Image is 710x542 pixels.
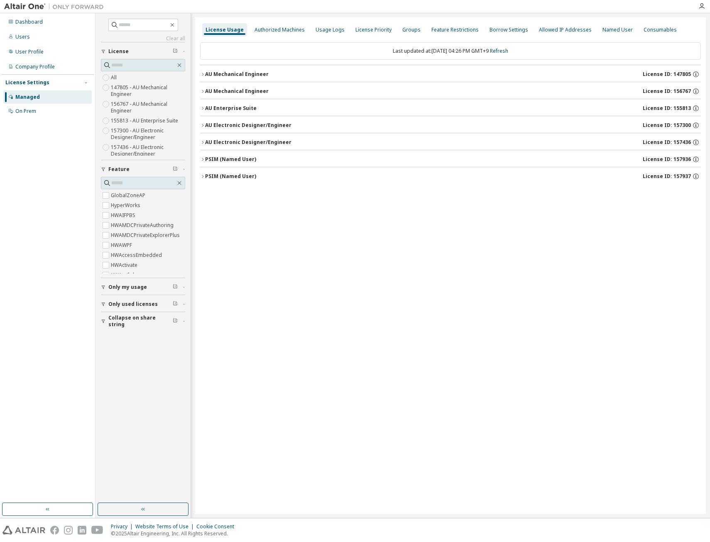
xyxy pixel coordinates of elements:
[173,166,178,173] span: Clear filter
[173,318,178,325] span: Clear filter
[644,27,677,33] div: Consumables
[316,27,345,33] div: Usage Logs
[200,133,701,151] button: AU Electronic Designer/EngineerLicense ID: 157436
[108,284,147,291] span: Only my usage
[64,526,73,535] img: instagram.svg
[205,122,291,129] div: AU Electronic Designer/Engineer
[111,73,118,83] label: All
[205,88,269,95] div: AU Mechanical Engineer
[111,116,180,126] label: 155813 - AU Enterprise Suite
[15,108,36,115] div: On Prem
[205,156,256,163] div: PSIM (Named User)
[15,94,40,100] div: Managed
[643,156,691,163] span: License ID: 157936
[111,210,137,220] label: HWAIFPBS
[50,526,59,535] img: facebook.svg
[490,47,508,54] a: Refresh
[111,83,185,99] label: 147805 - AU Mechanical Engineer
[643,105,691,112] span: License ID: 155813
[200,82,701,100] button: AU Mechanical EngineerLicense ID: 156767
[111,523,135,530] div: Privacy
[111,240,134,250] label: HWAWPF
[602,27,633,33] div: Named User
[15,34,30,40] div: Users
[200,116,701,134] button: AU Electronic Designer/EngineerLicense ID: 157300
[200,99,701,117] button: AU Enterprise SuiteLicense ID: 155813
[101,42,185,61] button: License
[111,230,181,240] label: HWAMDCPrivateExplorerPlus
[15,19,43,25] div: Dashboard
[255,27,305,33] div: Authorized Machines
[101,295,185,313] button: Only used licenses
[205,139,291,146] div: AU Electronic Designer/Engineer
[205,71,269,78] div: AU Mechanical Engineer
[2,526,45,535] img: altair_logo.svg
[173,48,178,55] span: Clear filter
[643,88,691,95] span: License ID: 156767
[15,63,55,70] div: Company Profile
[200,65,701,83] button: AU Mechanical EngineerLicense ID: 147805
[643,122,691,129] span: License ID: 157300
[108,48,129,55] span: License
[205,173,256,180] div: PSIM (Named User)
[111,530,239,537] p: © 2025 Altair Engineering, Inc. All Rights Reserved.
[108,301,158,308] span: Only used licenses
[200,150,701,168] button: PSIM (Named User)License ID: 157936
[5,79,49,86] div: License Settings
[111,220,175,230] label: HWAMDCPrivateAuthoring
[4,2,108,11] img: Altair One
[101,278,185,296] button: Only my usage
[205,105,257,112] div: AU Enterprise Suite
[78,526,86,535] img: linkedin.svg
[111,142,185,159] label: 157436 - AU Electronic Designer/Engineer
[196,523,239,530] div: Cookie Consent
[111,260,139,270] label: HWActivate
[643,173,691,180] span: License ID: 157937
[173,301,178,308] span: Clear filter
[91,526,103,535] img: youtube.svg
[101,35,185,42] a: Clear all
[402,27,421,33] div: Groups
[15,49,44,55] div: User Profile
[355,27,392,33] div: License Priority
[173,284,178,291] span: Clear filter
[108,166,130,173] span: Feature
[111,99,185,116] label: 156767 - AU Mechanical Engineer
[200,42,701,60] div: Last updated at: [DATE] 04:26 PM GMT+9
[206,27,244,33] div: License Usage
[101,312,185,330] button: Collapse on share string
[643,71,691,78] span: License ID: 147805
[200,167,701,186] button: PSIM (Named User)License ID: 157937
[431,27,479,33] div: Feature Restrictions
[539,27,592,33] div: Allowed IP Addresses
[643,139,691,146] span: License ID: 157436
[111,250,164,260] label: HWAccessEmbedded
[135,523,196,530] div: Website Terms of Use
[111,190,147,200] label: GlobalZoneAP
[101,160,185,178] button: Feature
[111,126,185,142] label: 157300 - AU Electronic Designer/Engineer
[111,270,137,280] label: HWAcufwh
[108,315,173,328] span: Collapse on share string
[490,27,528,33] div: Borrow Settings
[111,200,142,210] label: HyperWorks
